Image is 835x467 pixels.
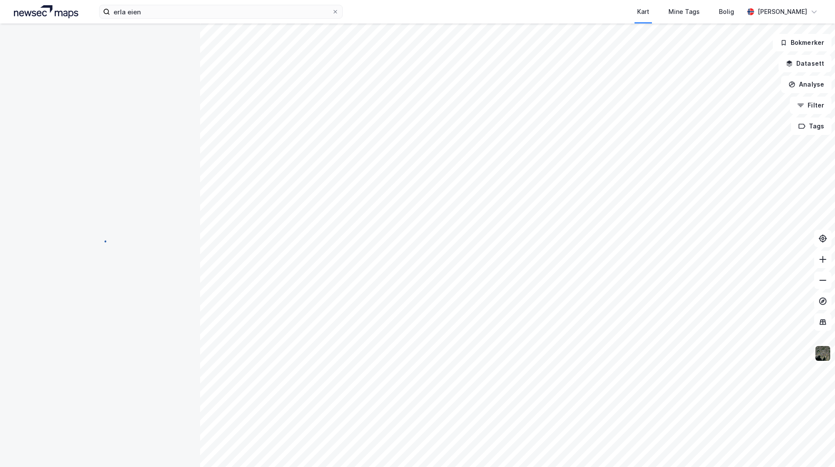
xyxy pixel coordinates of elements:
div: [PERSON_NAME] [758,7,807,17]
button: Datasett [778,55,832,72]
img: 9k= [815,345,831,362]
button: Filter [790,97,832,114]
button: Bokmerker [773,34,832,51]
div: Mine Tags [668,7,700,17]
button: Analyse [781,76,832,93]
div: Kontrollprogram for chat [792,425,835,467]
img: spinner.a6d8c91a73a9ac5275cf975e30b51cfb.svg [93,233,107,247]
input: Søk på adresse, matrikkel, gårdeiere, leietakere eller personer [110,5,332,18]
div: Kart [637,7,649,17]
button: Tags [791,118,832,135]
div: Bolig [719,7,734,17]
img: logo.a4113a55bc3d86da70a041830d287a7e.svg [14,5,78,18]
iframe: Chat Widget [792,425,835,467]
